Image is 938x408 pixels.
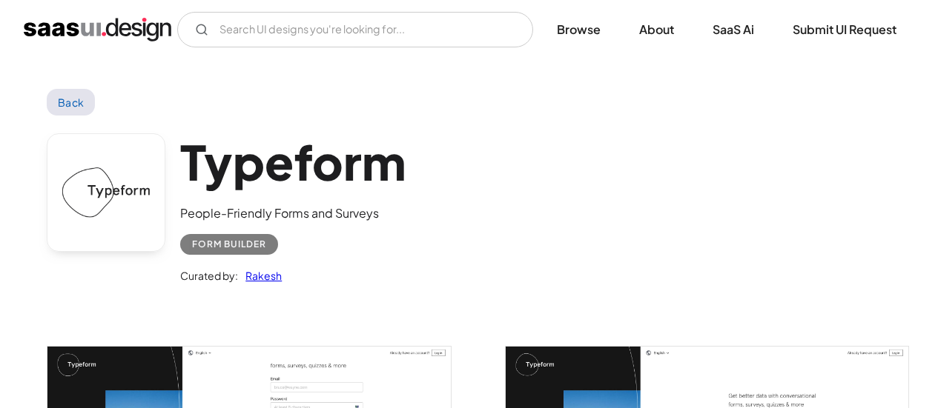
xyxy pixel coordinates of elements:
div: Curated by: [180,267,238,284]
input: Search UI designs you're looking for... [177,12,533,47]
h1: Typeform [180,133,406,190]
div: People-Friendly Forms and Surveys [180,204,406,222]
div: Form Builder [192,235,266,253]
a: Submit UI Request [775,13,914,46]
form: Email Form [177,12,533,47]
a: Back [47,89,95,116]
a: Browse [539,13,618,46]
a: home [24,18,171,41]
a: About [621,13,692,46]
a: Rakesh [238,267,282,284]
a: SaaS Ai [695,13,772,46]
